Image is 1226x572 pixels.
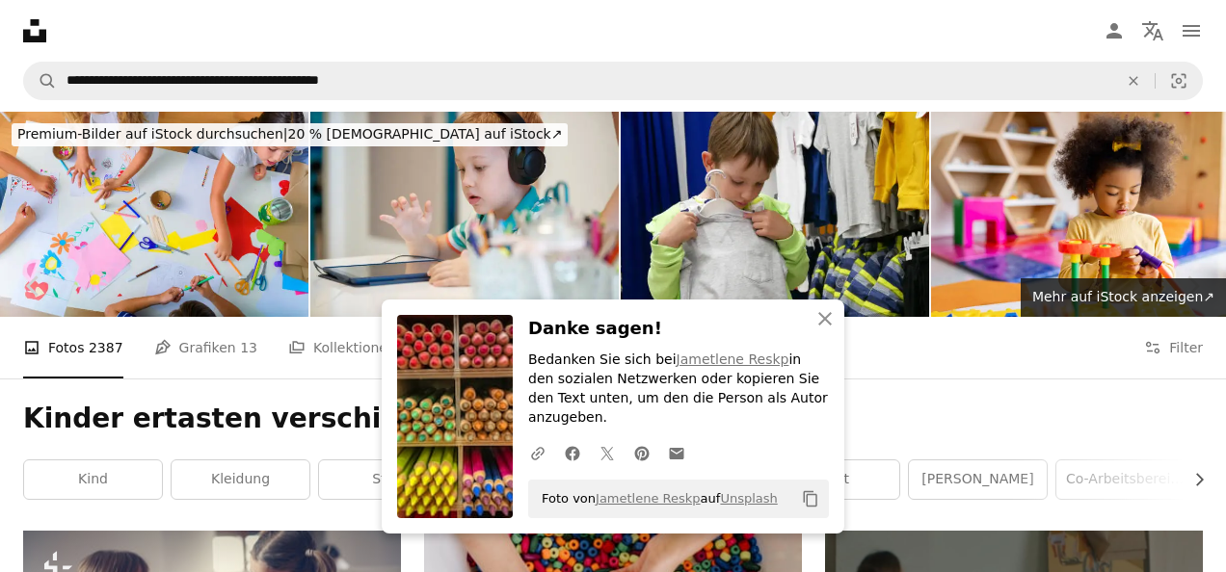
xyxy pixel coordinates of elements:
a: Stoff [319,460,457,499]
h3: Danke sagen! [528,315,829,343]
span: 20 % [DEMOGRAPHIC_DATA] auf iStock ↗ [17,126,562,142]
button: Visuelle Suche [1156,63,1202,99]
a: Unsplash [720,491,777,506]
p: Bedanken Sie sich bei in den sozialen Netzwerken oder kopieren Sie den Text unten, um den die Per... [528,351,829,428]
a: Anmelden / Registrieren [1095,12,1133,50]
h1: Kinder ertasten verschiedenen stoffe und materialien [23,402,1203,436]
a: Startseite — Unsplash [23,19,46,42]
a: Weiter [1159,194,1226,378]
a: Auf Twitter teilen [590,433,625,472]
img: Vorschuljunge trägt Kopfhörer und benutzt Tablet bei der Logopädie [310,112,619,317]
a: Co-Arbeitsbereich [1056,460,1194,499]
a: Jametlene Reskp [677,351,789,367]
span: 13 [240,337,257,358]
button: Sprache [1133,12,1172,50]
button: Unsplash suchen [24,63,57,99]
button: Liste nach rechts verschieben [1182,460,1203,499]
span: Mehr auf iStock anzeigen ↗ [1032,289,1214,304]
a: Grafiken 13 [154,317,257,378]
button: Filter [1144,317,1203,378]
img: Ein süßer Junge, der in einem Bekleidungsgeschäft ein T-Shirt anprobiert [621,112,929,317]
a: Kind [24,460,162,499]
a: Auf Facebook teilen [555,433,590,472]
button: Menü [1172,12,1211,50]
span: Premium-Bilder auf iStock durchsuchen | [17,126,288,142]
button: Löschen [1112,63,1155,99]
a: Jametlene Reskp [596,491,701,506]
form: Finden Sie Bildmaterial auf der ganzen Webseite [23,62,1203,100]
a: Kollektionen 76.312 [288,317,447,378]
a: [PERSON_NAME] [909,460,1047,499]
a: Auf Pinterest teilen [625,433,659,472]
button: In die Zwischenablage kopieren [794,482,827,515]
a: Mehr auf iStock anzeigen↗ [1021,278,1226,317]
span: Foto von auf [532,483,778,514]
a: Via E-Mail teilen teilen [659,433,694,472]
a: Kleidung [172,460,309,499]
